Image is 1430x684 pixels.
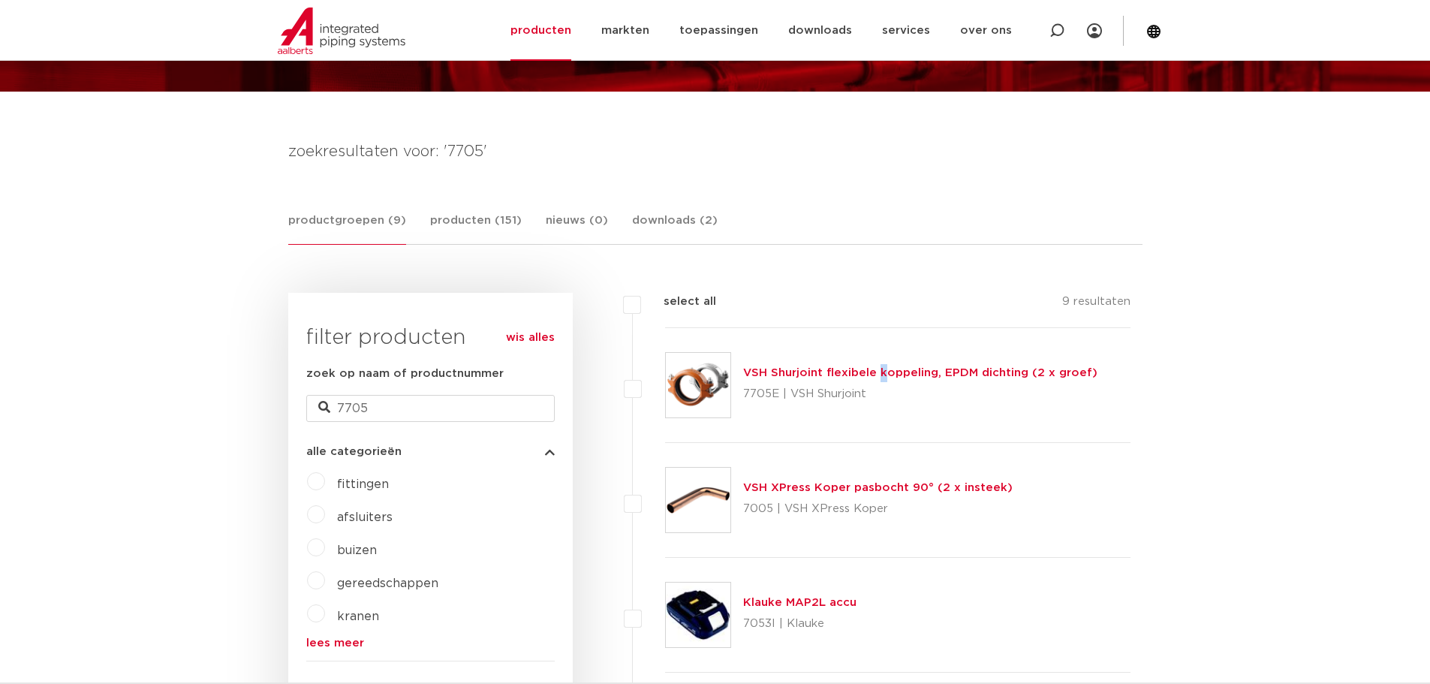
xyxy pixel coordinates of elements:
[546,212,608,244] a: nieuws (0)
[337,610,379,622] a: kranen
[666,583,730,647] img: Thumbnail for Klauke MAP2L accu
[306,446,555,457] button: alle categorieën
[306,446,402,457] span: alle categorieën
[306,323,555,353] h3: filter producten
[743,497,1013,521] p: 7005 | VSH XPress Koper
[743,597,856,608] a: Klauke MAP2L accu
[666,353,730,417] img: Thumbnail for VSH Shurjoint flexibele koppeling, EPDM dichting (2 x groef)
[337,511,393,523] a: afsluiters
[306,395,555,422] input: zoeken
[430,212,522,244] a: producten (151)
[337,478,389,490] a: fittingen
[666,468,730,532] img: Thumbnail for VSH XPress Koper pasbocht 90° (2 x insteek)
[632,212,718,244] a: downloads (2)
[306,637,555,649] a: lees meer
[641,293,716,311] label: select all
[743,482,1013,493] a: VSH XPress Koper pasbocht 90° (2 x insteek)
[288,212,406,245] a: productgroepen (9)
[743,612,856,636] p: 7053I | Klauke
[743,367,1097,378] a: VSH Shurjoint flexibele koppeling, EPDM dichting (2 x groef)
[337,577,438,589] a: gereedschappen
[306,365,504,383] label: zoek op naam of productnummer
[288,140,1142,164] h4: zoekresultaten voor: '7705'
[743,382,1097,406] p: 7705E | VSH Shurjoint
[337,544,377,556] a: buizen
[506,329,555,347] a: wis alles
[1062,293,1130,316] p: 9 resultaten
